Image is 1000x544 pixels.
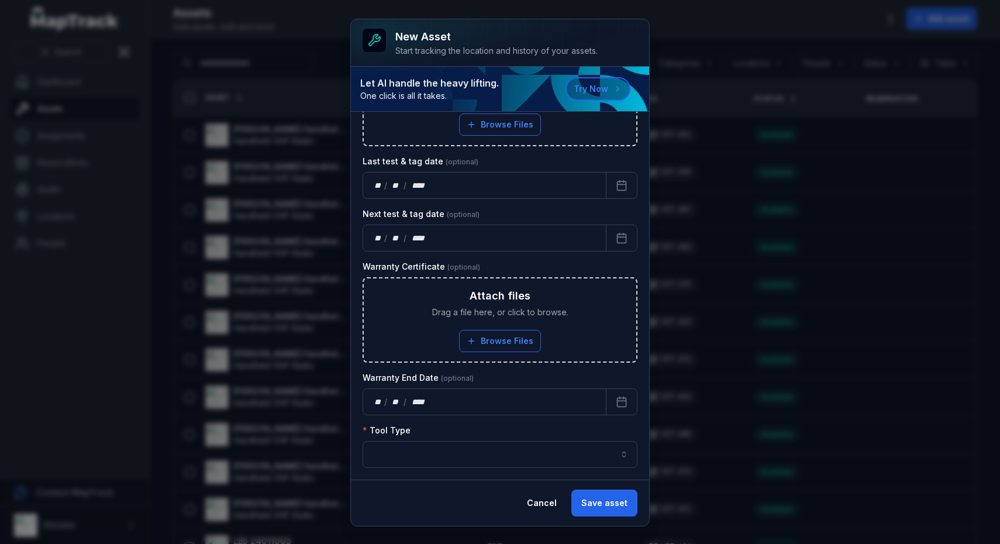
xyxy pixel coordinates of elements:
[360,76,499,90] strong: Let AI handle the heavy lifting.
[395,29,598,45] h3: New asset
[363,208,480,220] label: Next test & tag date
[571,490,637,517] button: Save asset
[606,225,637,252] button: Calendar
[606,172,637,199] button: Calendar
[373,180,384,191] div: day,
[373,232,384,244] div: day,
[384,396,388,408] div: /
[363,372,474,384] label: Warranty End Date
[470,288,530,304] h3: Attach files
[395,45,598,57] div: Start tracking the location and history of your assets.
[404,180,408,191] div: /
[373,396,384,408] div: day,
[388,396,404,408] div: month,
[408,232,429,244] div: year,
[363,261,480,273] label: Warranty Certificate
[408,396,429,408] div: year,
[459,330,541,352] button: Browse Files
[363,156,478,167] label: Last test & tag date
[404,396,408,408] div: /
[388,180,404,191] div: month,
[388,232,404,244] div: month,
[408,180,429,191] div: year,
[363,425,411,436] label: Tool Type
[517,490,567,517] button: Cancel
[432,307,568,318] span: Drag a file here, or click to browse.
[565,77,630,101] button: Try Now
[384,180,388,191] div: /
[606,388,637,415] button: Calendar
[363,441,637,468] input: asset-add:cf[f53fc1a0-1094-482c-b36b-34fb7d9f113f]-label
[404,232,408,244] div: /
[459,113,541,136] button: Browse Files
[384,232,388,244] div: /
[360,90,499,102] span: One click is all it takes.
